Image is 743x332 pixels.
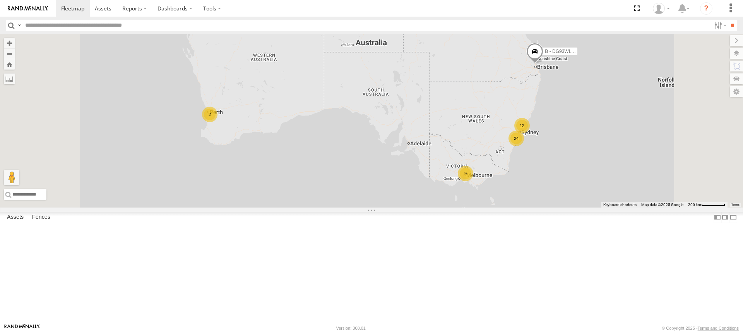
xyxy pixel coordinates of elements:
i: ? [700,2,712,15]
img: rand-logo.svg [8,6,48,11]
div: Tye Clark [650,3,673,14]
button: Keyboard shortcuts [603,202,637,208]
button: Zoom Home [4,59,15,70]
label: Measure [4,73,15,84]
button: Zoom out [4,48,15,59]
label: Dock Summary Table to the Left [714,212,721,223]
div: 9 [458,166,473,181]
button: Map scale: 200 km per 58 pixels [686,202,728,208]
label: Search Query [16,20,22,31]
label: Hide Summary Table [729,212,737,223]
label: Map Settings [730,86,743,97]
div: Version: 308.01 [336,326,366,330]
a: Terms and Conditions [698,326,739,330]
button: Zoom in [4,38,15,48]
span: B - DG93WL - [PERSON_NAME] [545,49,613,54]
div: 24 [508,131,524,146]
div: 12 [514,118,530,133]
div: 2 [202,107,217,122]
div: © Copyright 2025 - [662,326,739,330]
label: Search Filter Options [711,20,728,31]
label: Fences [28,212,54,223]
span: Map data ©2025 Google [641,203,683,207]
span: 200 km [688,203,701,207]
label: Assets [3,212,27,223]
button: Drag Pegman onto the map to open Street View [4,170,19,185]
a: Terms (opens in new tab) [731,203,740,206]
label: Dock Summary Table to the Right [721,212,729,223]
a: Visit our Website [4,324,40,332]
